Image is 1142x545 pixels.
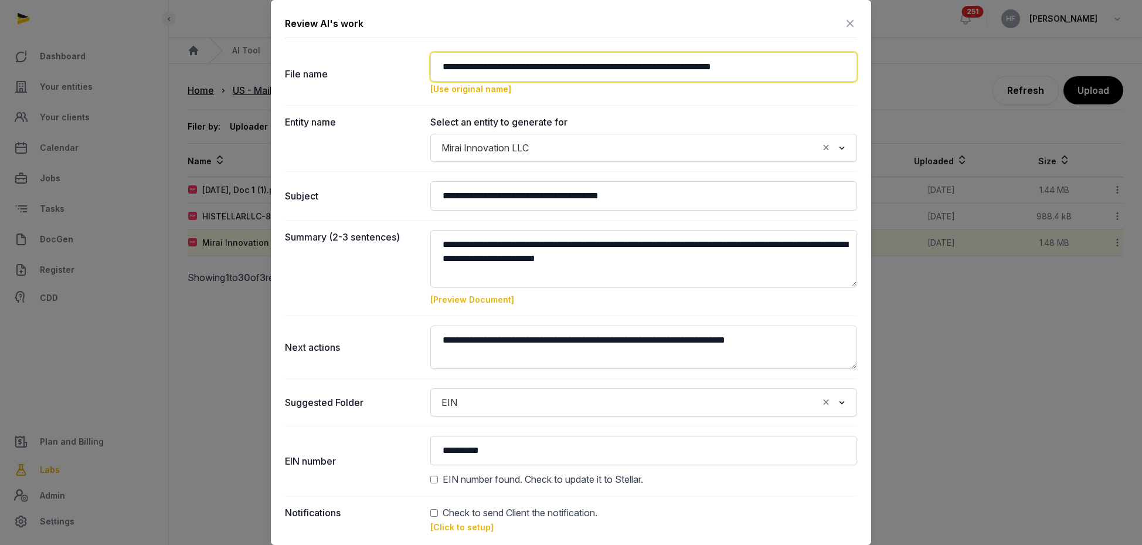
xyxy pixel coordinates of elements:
[821,394,831,411] button: Clear Selected
[463,394,818,411] input: Search for option
[821,140,831,156] button: Clear Selected
[534,140,818,156] input: Search for option
[430,522,494,532] a: [Click to setup]
[285,115,421,162] dt: Entity name
[285,506,421,534] dt: Notifications
[285,326,421,369] dt: Next actions
[436,137,851,158] div: Search for option
[430,294,514,304] a: [Preview Document]
[285,230,421,306] dt: Summary (2-3 sentences)
[436,392,851,413] div: Search for option
[285,388,421,417] dt: Suggested Folder
[285,436,421,486] dt: EIN number
[443,506,597,520] span: Check to send Client the notification.
[439,140,532,156] span: Mirai Innovation LLC
[285,16,363,31] div: Review AI's work
[439,394,460,411] span: EIN
[285,181,421,211] dt: Subject
[285,52,421,96] dt: File name
[443,472,643,486] span: EIN number found. Check to update it to Stellar.
[430,115,857,129] label: Select an entity to generate for
[430,84,511,94] a: [Use original name]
